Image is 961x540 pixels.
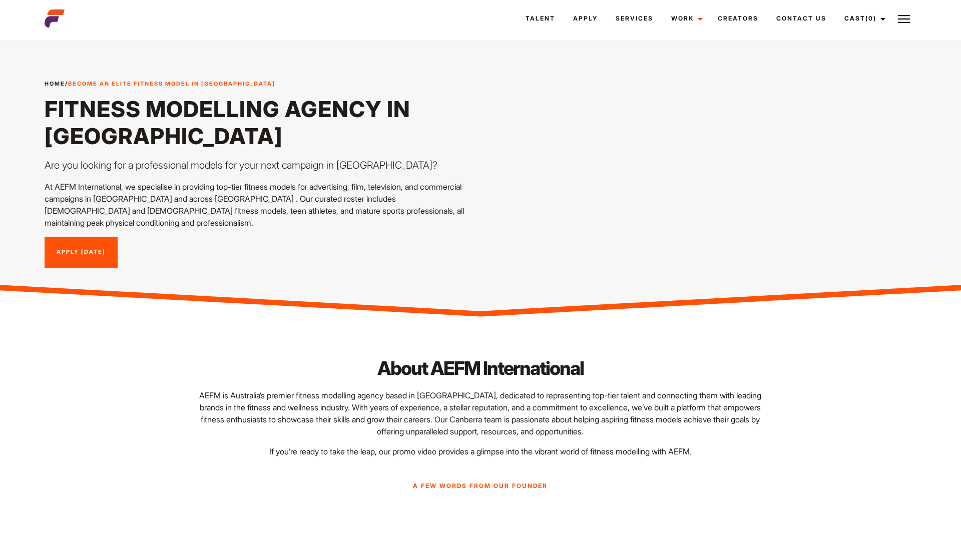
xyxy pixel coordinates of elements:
[517,5,564,32] a: Talent
[45,237,118,268] a: Apply [DATE]
[45,158,474,173] p: Are you looking for a professional models for your next campaign in [GEOGRAPHIC_DATA]?
[564,5,607,32] a: Apply
[898,13,910,25] img: Burger icon
[45,181,474,229] p: At AEFM International, we specialise in providing top-tier fitness models for advertising, film, ...
[192,355,769,381] h2: About AEFM International
[45,80,275,88] span: /
[767,5,835,32] a: Contact Us
[865,15,876,22] span: (0)
[68,80,275,87] strong: Become an Elite Fitness Model in [GEOGRAPHIC_DATA]
[607,5,662,32] a: Services
[155,481,806,490] p: A few words from our founder
[45,9,65,29] img: cropped-aefm-brand-fav-22-square.png
[192,389,769,437] p: AEFM is Australia’s premier fitness modelling agency based in [GEOGRAPHIC_DATA], dedicated to rep...
[709,5,767,32] a: Creators
[45,80,65,87] a: Home
[835,5,891,32] a: Cast(0)
[192,445,769,457] p: If you’re ready to take the leap, our promo video provides a glimpse into the vibrant world of fi...
[45,96,474,150] h1: Fitness Modelling Agency in [GEOGRAPHIC_DATA]
[662,5,709,32] a: Work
